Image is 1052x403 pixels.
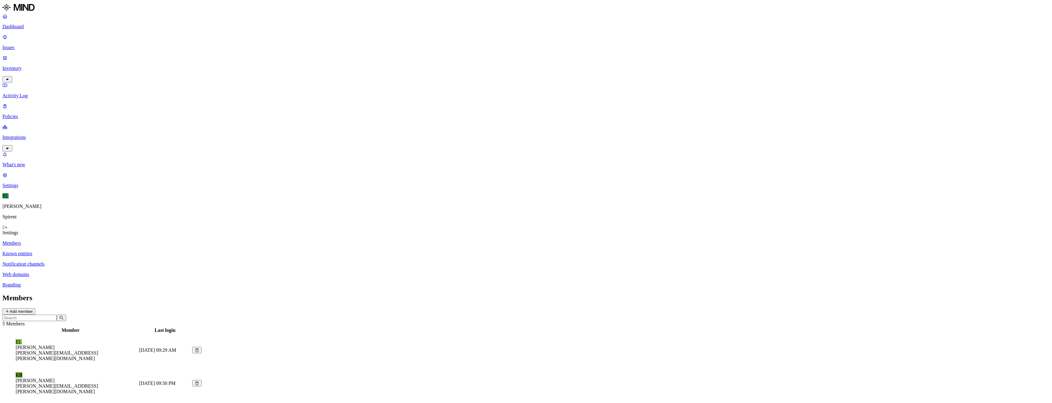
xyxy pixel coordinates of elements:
[3,328,138,333] div: Member
[2,294,1050,302] h2: Members
[2,240,1050,246] a: Members
[2,93,1050,98] p: Activity Log
[2,162,1050,167] p: What's new
[2,135,1050,140] p: Integrations
[2,66,1050,71] p: Inventory
[139,328,191,333] div: Last login
[139,347,176,353] span: [DATE] 09:29 AM
[2,193,9,198] span: EL
[16,339,22,344] span: EL
[2,308,35,315] button: Add member
[16,372,22,378] span: KR
[2,282,1050,288] a: Branding
[2,183,1050,188] p: Settings
[16,350,126,361] figcaption: [PERSON_NAME][EMAIL_ADDRESS][PERSON_NAME][DOMAIN_NAME]
[2,34,1050,50] a: Issues
[2,83,1050,98] a: Activity Log
[139,381,176,386] span: [DATE] 09:50 PM
[2,152,1050,167] a: What's new
[2,114,1050,119] p: Policies
[2,214,1050,220] p: Spirent
[2,172,1050,188] a: Settings
[16,345,55,350] span: [PERSON_NAME]
[2,55,1050,82] a: Inventory
[2,2,35,12] img: MIND
[2,124,1050,151] a: Integrations
[2,230,1050,236] div: Settings
[2,13,1050,29] a: Dashboard
[2,272,1050,277] a: Web domains
[2,321,25,326] span: 5 Members
[16,383,126,394] figcaption: [PERSON_NAME][EMAIL_ADDRESS][PERSON_NAME][DOMAIN_NAME]
[2,103,1050,119] a: Policies
[2,2,1050,13] a: MIND
[2,261,1050,267] a: Notification channels
[2,45,1050,50] p: Issues
[2,315,57,321] input: Search
[2,24,1050,29] p: Dashboard
[2,251,1050,256] a: Known entities
[16,378,55,383] span: [PERSON_NAME]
